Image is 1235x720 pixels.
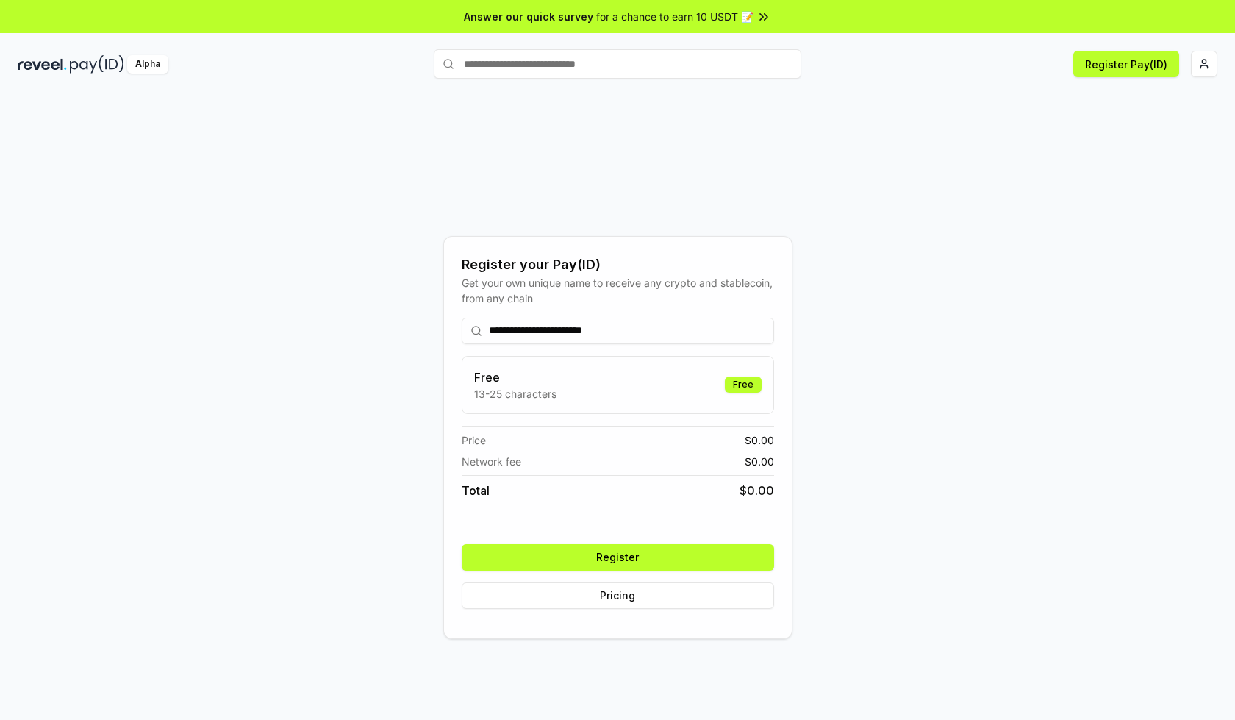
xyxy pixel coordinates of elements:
p: 13-25 characters [474,386,556,402]
span: $ 0.00 [745,454,774,469]
div: Register your Pay(ID) [462,254,774,275]
div: Alpha [127,55,168,74]
img: reveel_dark [18,55,67,74]
h3: Free [474,368,556,386]
span: Total [462,482,490,499]
button: Pricing [462,582,774,609]
button: Register Pay(ID) [1073,51,1179,77]
button: Register [462,544,774,571]
div: Free [725,377,762,393]
img: pay_id [70,55,124,74]
span: Price [462,432,486,448]
div: Get your own unique name to receive any crypto and stablecoin, from any chain [462,275,774,306]
span: $ 0.00 [745,432,774,448]
span: for a chance to earn 10 USDT 📝 [596,9,753,24]
span: Answer our quick survey [464,9,593,24]
span: Network fee [462,454,521,469]
span: $ 0.00 [740,482,774,499]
